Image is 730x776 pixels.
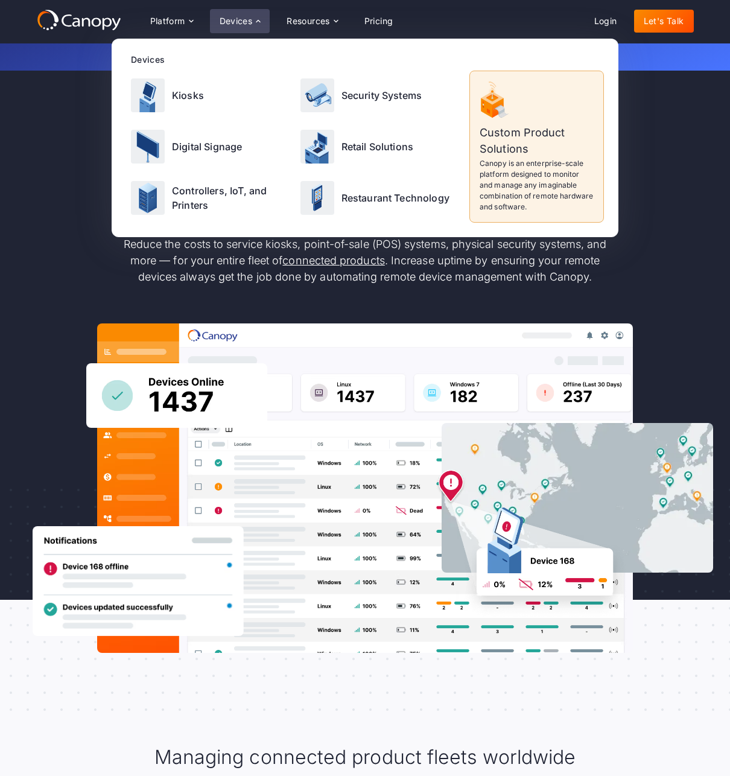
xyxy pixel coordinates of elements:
div: Devices [220,17,253,25]
p: Reduce the costs to service kiosks, point-of-sale (POS) systems, physical security systems, and m... [112,236,618,285]
nav: Devices [112,39,618,237]
a: Retail Solutions [296,122,463,171]
p: Retail Solutions [341,139,414,154]
a: Security Systems [296,71,463,119]
p: Custom Product Solutions [480,124,594,157]
a: Kiosks [126,71,293,119]
a: Custom Product SolutionsCanopy is an enterprise-scale platform designed to monitor and manage any... [469,71,604,223]
p: Restaurant Technology [341,191,449,205]
p: Kiosks [172,88,204,103]
p: Security Systems [341,88,422,103]
a: Controllers, IoT, and Printers [126,174,293,223]
img: Canopy sees how many devices are online [86,363,267,428]
div: Resources [287,17,330,25]
a: Digital Signage [126,122,293,171]
a: Restaurant Technology [296,174,463,223]
div: Platform [141,9,203,33]
a: Let's Talk [634,10,694,33]
p: Digital Signage [172,139,242,154]
a: Login [585,10,627,33]
p: Canopy is an enterprise-scale platform designed to monitor and manage any imaginable combination ... [480,158,594,212]
a: Pricing [355,10,403,33]
div: Devices [131,53,604,66]
h2: Managing connected product fleets worldwide [154,745,576,770]
a: connected products [282,254,384,267]
div: Platform [150,17,185,25]
div: Devices [210,9,270,33]
div: Resources [277,9,347,33]
p: Controllers, IoT, and Printers [172,183,288,212]
p: Get [69,51,661,63]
